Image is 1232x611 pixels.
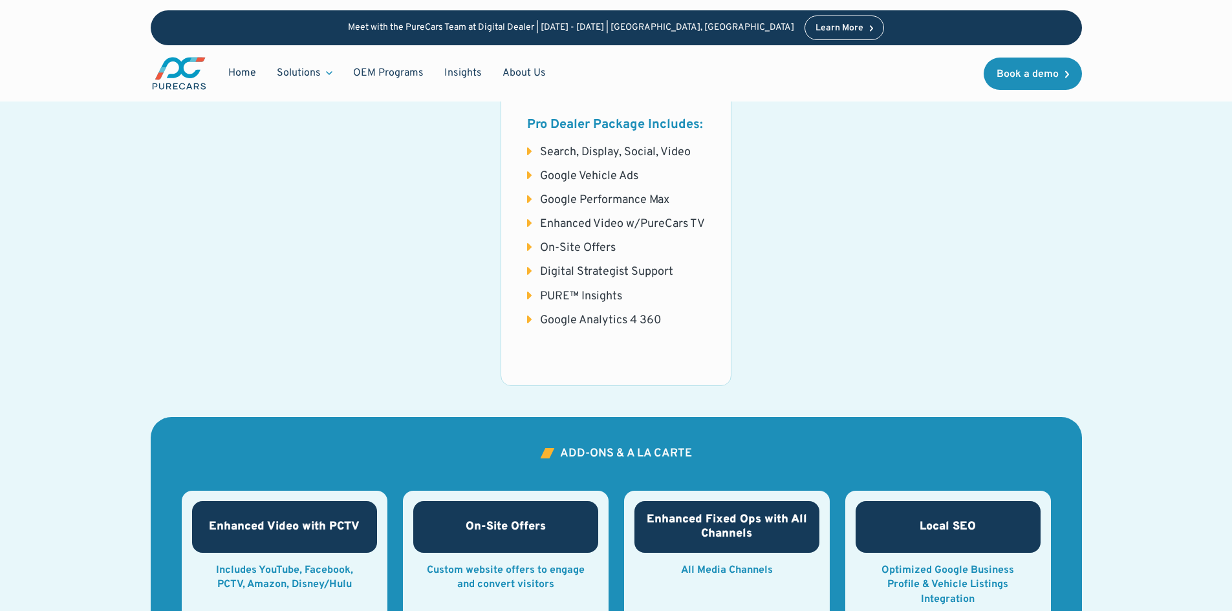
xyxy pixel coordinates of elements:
[527,264,705,280] li: Digital Strategist Support
[527,312,705,328] li: Google Analytics 4 360
[151,56,208,91] img: purecars logo
[527,216,705,232] li: Enhanced Video w/PureCars TV
[527,168,705,184] li: Google Vehicle Ads
[984,58,1082,90] a: Book a demo
[527,240,705,256] li: On-Site Offers
[151,56,208,91] a: main
[920,520,976,534] h3: Local SEO
[434,61,492,85] a: Insights
[527,116,703,133] strong: Pro Dealer Package Includes:
[645,513,808,541] h3: Enhanced Fixed Ops with All Channels
[997,69,1059,80] div: Book a demo
[266,61,343,85] div: Solutions
[218,61,266,85] a: Home
[527,288,705,305] li: PURE™ Insights
[805,16,885,40] a: Learn More
[348,23,794,34] p: Meet with the PureCars Team at Digital Dealer | [DATE] - [DATE] | [GEOGRAPHIC_DATA], [GEOGRAPHIC_...
[209,520,360,534] h3: Enhanced Video with PCTV
[560,448,692,460] div: ADD-ONS & A LA CARTE
[816,24,863,33] div: Learn More
[343,61,434,85] a: OEM Programs
[527,192,705,208] li: Google Performance Max
[492,61,556,85] a: About Us
[424,563,588,592] div: Custom website offers to engage and convert visitors
[645,563,809,577] div: All Media Channels
[277,66,321,80] div: Solutions
[202,563,367,592] div: Includes YouTube, Facebook, PCTV, Amazon, Disney/Hulu
[866,563,1030,606] div: Optimized Google Business Profile & Vehicle Listings Integration
[527,144,705,160] li: Search, Display, Social, Video
[466,520,546,534] h3: On-Site Offers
